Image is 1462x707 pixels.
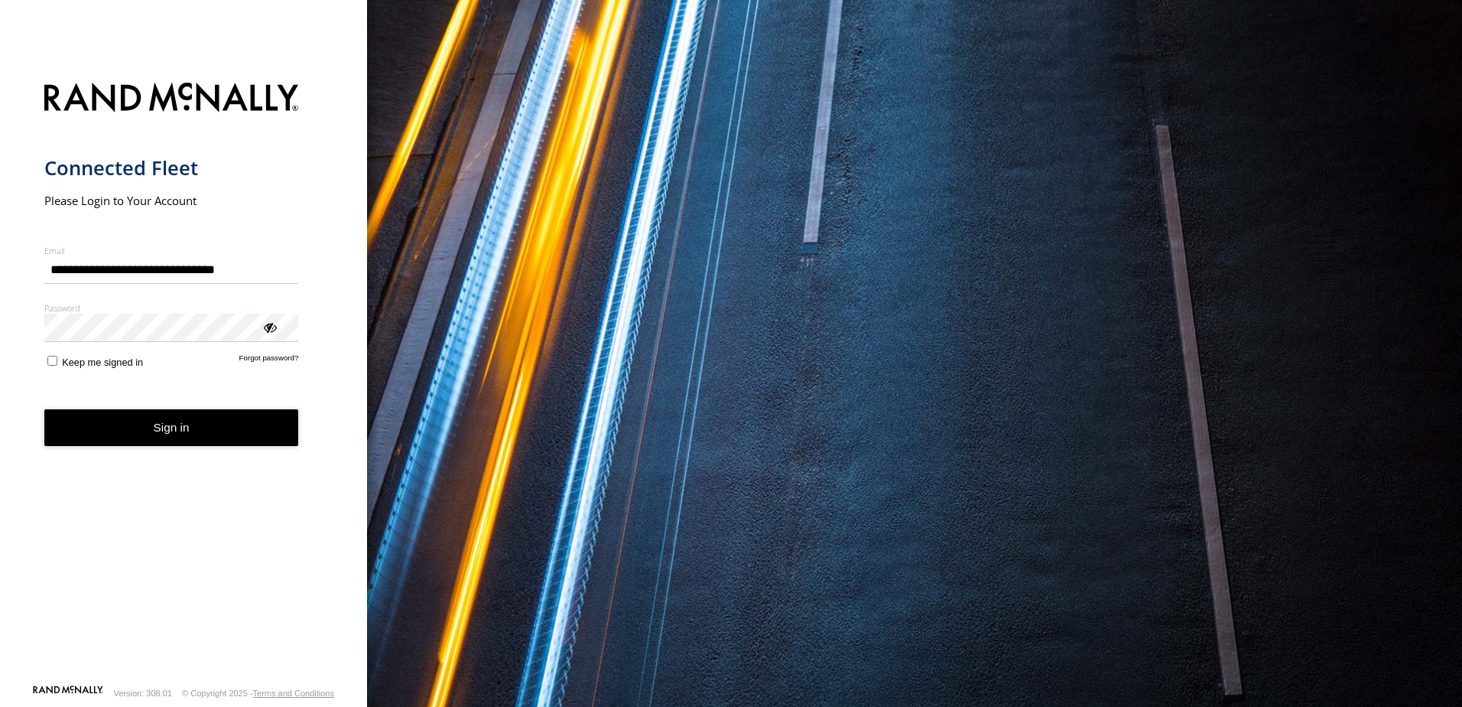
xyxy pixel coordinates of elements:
a: Forgot password? [239,353,299,368]
form: main [44,73,323,684]
button: Sign in [44,409,299,447]
h1: Connected Fleet [44,155,299,181]
img: Rand McNally [44,80,299,119]
div: Version: 308.01 [114,689,172,698]
label: Email [44,245,299,256]
h2: Please Login to Your Account [44,193,299,208]
label: Password [44,302,299,314]
input: Keep me signed in [47,356,57,366]
span: Keep me signed in [62,357,143,368]
div: © Copyright 2025 - [182,689,334,698]
a: Terms and Conditions [253,689,334,698]
a: Visit our Website [33,686,103,701]
div: ViewPassword [262,319,277,334]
